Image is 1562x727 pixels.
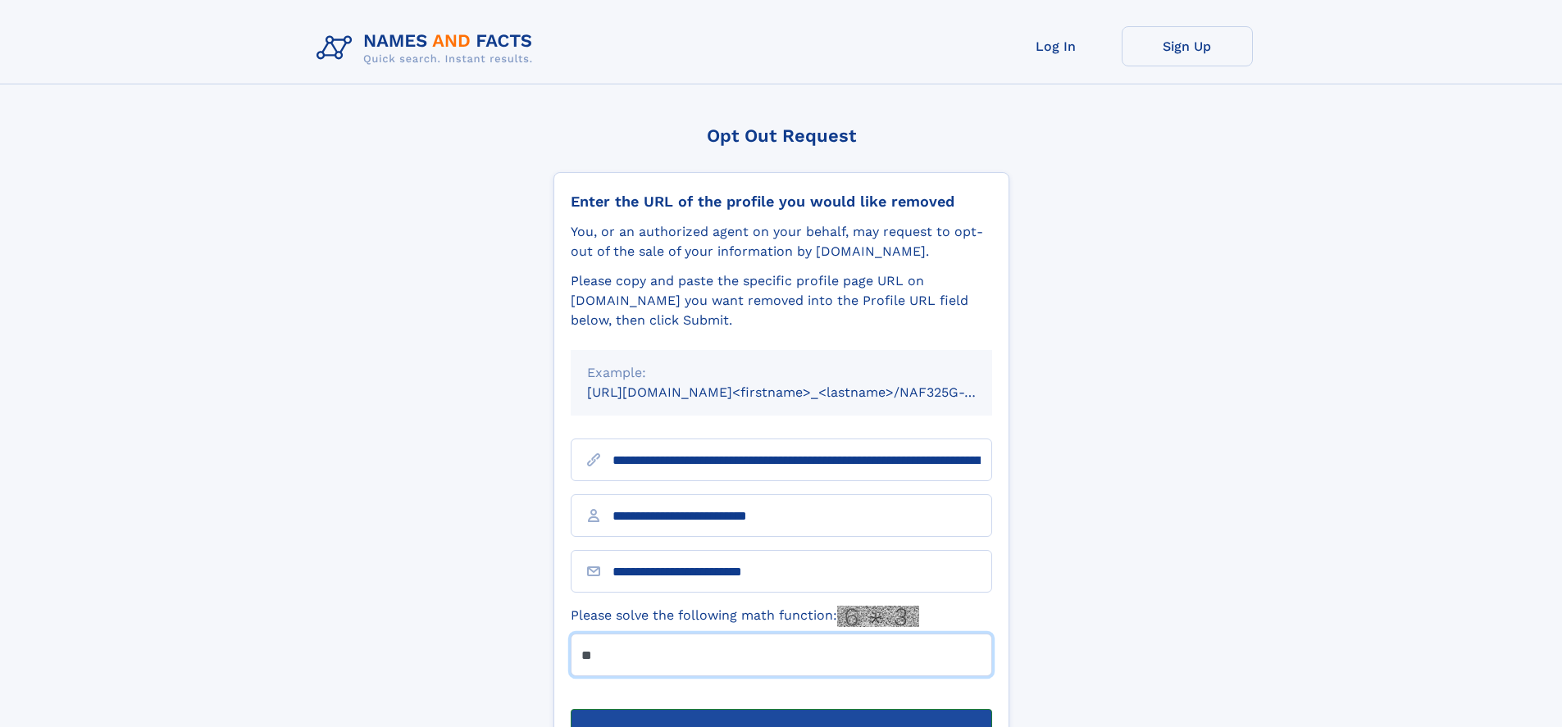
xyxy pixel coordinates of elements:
img: Logo Names and Facts [310,26,546,70]
div: Opt Out Request [553,125,1009,146]
a: Sign Up [1122,26,1253,66]
div: You, or an authorized agent on your behalf, may request to opt-out of the sale of your informatio... [571,222,992,261]
label: Please solve the following math function: [571,606,919,627]
div: Example: [587,363,976,383]
a: Log In [990,26,1122,66]
small: [URL][DOMAIN_NAME]<firstname>_<lastname>/NAF325G-xxxxxxxx [587,384,1023,400]
div: Please copy and paste the specific profile page URL on [DOMAIN_NAME] you want removed into the Pr... [571,271,992,330]
div: Enter the URL of the profile you would like removed [571,193,992,211]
